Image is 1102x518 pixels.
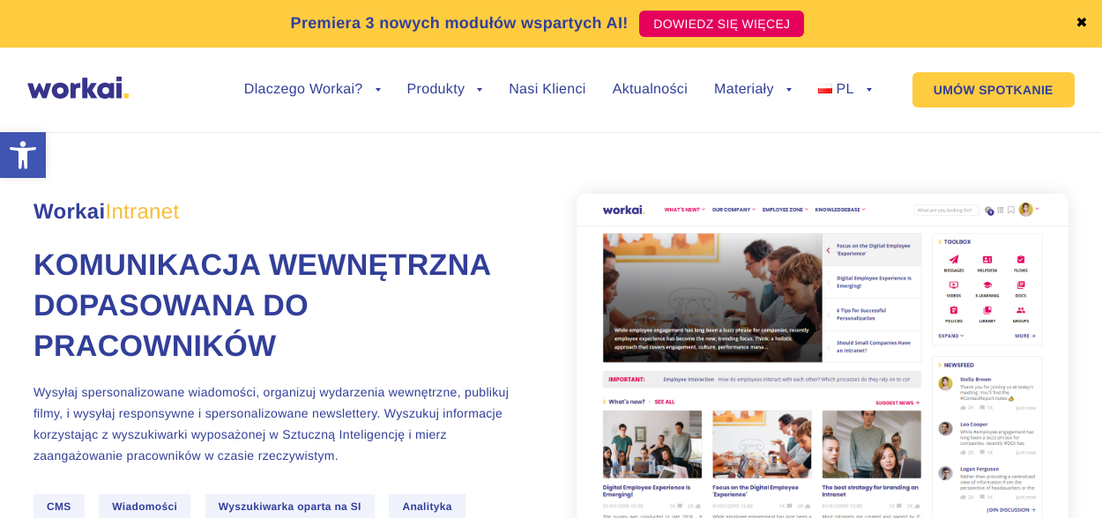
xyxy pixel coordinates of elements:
a: Aktualności [613,83,688,97]
h1: Komunikacja wewnętrzna dopasowana do pracowników [34,246,534,367]
em: Intranet [105,200,179,224]
a: UMÓW SPOTKANIE [912,72,1075,107]
a: Materiały [714,83,792,97]
a: ✖ [1076,17,1088,31]
span: PL [837,82,854,97]
a: DOWIEDZ SIĘ WIĘCEJ [639,11,804,37]
a: Nasi Klienci [509,83,585,97]
p: Premiera 3 nowych modułów wspartych AI! [291,11,629,35]
a: Dlaczego Workai? [244,83,381,97]
p: Wysyłaj spersonalizowane wiadomości, organizuj wydarzenia wewnętrzne, publikuj filmy, i wysyłaj r... [34,381,534,466]
span: Workai [34,181,179,223]
a: Produkty [407,83,483,97]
